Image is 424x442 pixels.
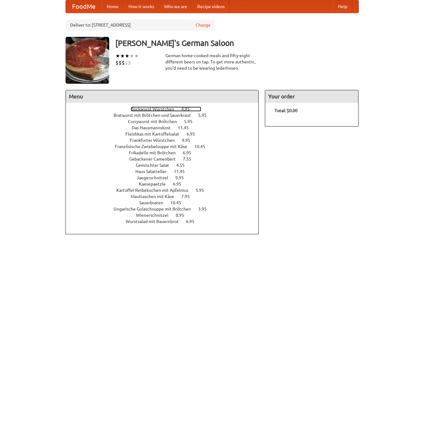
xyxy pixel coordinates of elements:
span: 5.95 [184,119,199,124]
a: Gebackener Camenbert 7.55 [129,156,203,161]
h4: Your order [265,90,358,103]
span: 11.45 [178,125,195,130]
span: 6.95 [186,219,201,224]
a: Bockwurst Würstchen 4.95 [131,107,201,112]
span: Sauerbraten [139,200,169,205]
h3: [PERSON_NAME]'s German Saloon [115,37,359,49]
span: Frikadelle mit Brötchen [129,150,182,155]
a: Französische Zwiebelsuppe mit Käse 10.45 [115,144,217,149]
a: Frikadelle mit Brötchen 6.95 [129,150,203,155]
span: 6.95 [173,181,188,186]
a: Who we are [159,0,192,13]
span: Kaesepaetzle [139,181,172,186]
span: 4.95 [181,107,196,112]
a: Gemischter Salat 4.55 [136,163,196,168]
a: Das Hausmannskost 11.45 [132,125,200,130]
span: 5.95 [198,113,213,118]
span: Currywurst mit Brötchen [128,119,183,124]
a: Wienerschnitzel 8.95 [136,213,196,218]
span: Kartoffel Reibekuchen mit Apfelmus [116,188,195,193]
span: Haus Salatteller [135,169,173,174]
span: Maultaschen mit Käse [131,194,180,199]
li: $ [125,59,128,66]
span: 10.45 [194,144,212,149]
img: angular.jpg [66,37,109,84]
span: 10.45 [170,200,188,205]
span: Fleishkas mit Kartoffelsalat [125,132,186,137]
span: Jaegerschnitzel [137,175,174,180]
a: Bratwurst mit Brötchen und Sauerkraut 5.95 [114,113,218,118]
a: Wurstsalad mit Bauernbrot 6.95 [126,219,206,224]
a: Change [196,22,211,28]
li: $ [115,59,119,66]
h4: Menu [66,90,259,103]
span: 6.95 [187,132,201,137]
a: Jaegerschnitzel 9.95 [137,175,195,180]
span: 5.95 [196,188,210,193]
span: Gemischter Salat [136,163,175,168]
span: 9.95 [175,175,190,180]
div: Deliver to: [STREET_ADDRESS] [66,19,215,31]
span: Wurstsalad mit Bauernbrot [126,219,185,224]
span: 6.95 [183,150,197,155]
a: Recipe videos [192,0,230,13]
li: ★ [120,52,125,59]
a: Currywurst mit Brötchen 5.95 [128,119,204,124]
a: Kartoffel Reibekuchen mit Apfelmus 5.95 [116,188,216,193]
span: 7.95 [181,194,196,199]
span: Französische Zwiebelsuppe mit Käse [115,144,193,149]
a: How it works [124,0,159,13]
a: Help [333,0,352,13]
a: Fleishkas mit Kartoffelsalat 6.95 [125,132,207,137]
span: 3.95 [198,206,213,211]
a: Sauerbraten 10.45 [139,200,193,205]
span: 11.45 [174,169,191,174]
a: Frankfurter Würstchen 9.95 [130,138,202,143]
span: Wienerschnitzel [136,213,175,218]
a: FoodMe [66,0,102,13]
b: Total: $0.00 [275,108,298,113]
li: ★ [129,52,134,59]
li: ★ [134,52,139,59]
span: 9.95 [182,138,197,143]
li: ★ [125,52,129,59]
span: Frankfurter Würstchen [130,138,181,143]
a: Maultaschen mit Käse 7.95 [131,194,201,199]
span: Bockwurst Würstchen [131,107,180,112]
a: Kaesepaetzle 6.95 [139,181,193,186]
li: $ [128,59,131,66]
span: Das Hausmannskost [132,125,177,130]
li: ★ [115,52,120,59]
li: $ [119,59,122,66]
span: Gebackener Camenbert [129,156,182,161]
span: Bratwurst mit Brötchen und Sauerkraut [114,113,197,118]
a: Home [102,0,124,13]
span: 8.95 [176,213,190,218]
div: German home-cooked meals and fifty-eight different beers on tap. To get more authentic, you'd nee... [165,52,259,71]
span: 7.55 [183,156,197,161]
li: $ [122,59,125,66]
span: Ungarische Gulaschsuppe mit Brötchen [114,206,197,211]
span: 4.55 [176,163,191,168]
a: Haus Salatteller 11.45 [135,169,196,174]
a: Ungarische Gulaschsuppe mit Brötchen 3.95 [114,206,218,211]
